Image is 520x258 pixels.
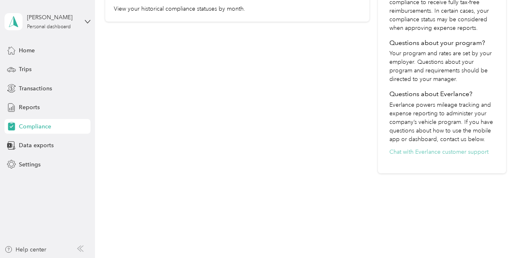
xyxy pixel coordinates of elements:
div: [PERSON_NAME] [27,13,78,22]
span: Compliance [19,122,51,131]
span: Home [19,46,35,55]
p: Your program and rates are set by your employer. Questions about your program and requirements sh... [389,49,494,83]
span: Transactions [19,84,52,93]
span: Reports [19,103,40,112]
span: Trips [19,65,32,74]
p: View your historical compliance statuses by month. [114,4,361,13]
p: Everlance powers mileage tracking and expense reporting to administer your company’s vehicle prog... [389,101,494,144]
div: Personal dashboard [27,25,71,29]
iframe: Everlance-gr Chat Button Frame [474,212,520,258]
span: Settings [19,160,41,169]
button: Help center [5,245,46,254]
h4: Questions about Everlance? [389,89,494,99]
span: Data exports [19,141,54,150]
button: Chat with Everlance customer support [389,148,488,156]
h4: Questions about your program? [389,38,494,48]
